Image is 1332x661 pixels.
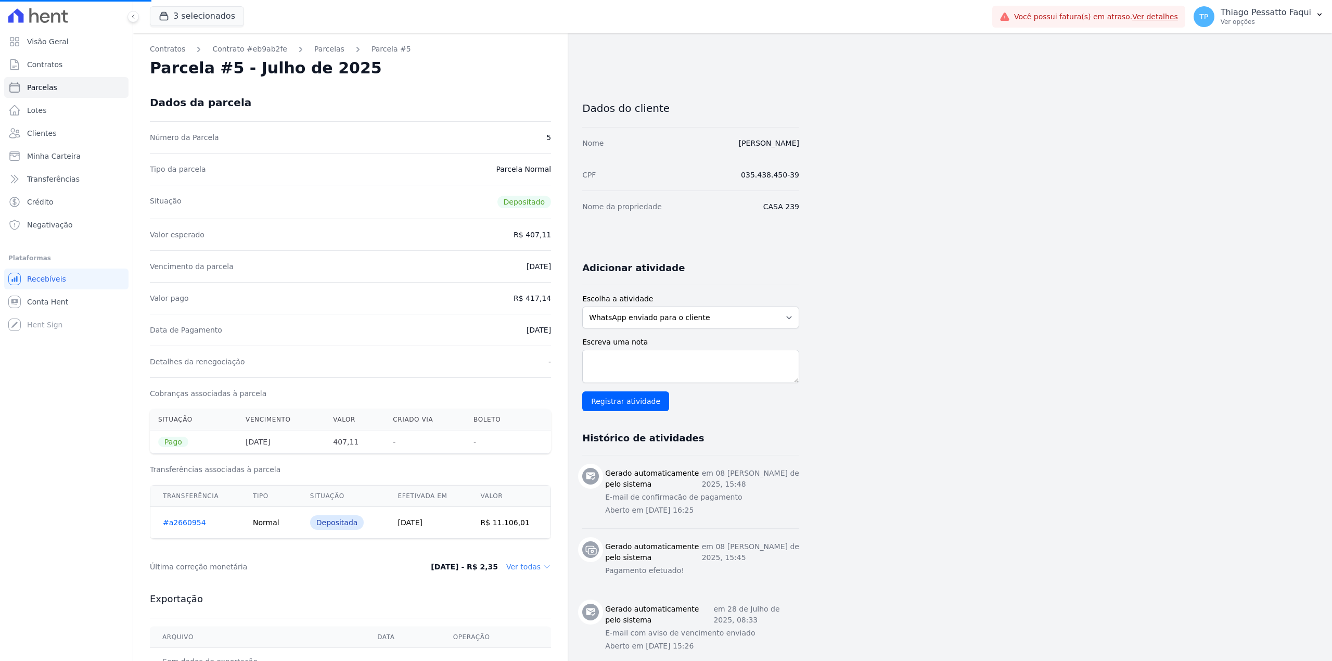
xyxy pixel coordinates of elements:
span: Negativação [27,220,73,230]
dd: R$ 417,14 [514,293,551,303]
p: Aberto em [DATE] 16:25 [605,505,799,516]
th: Valor [325,409,385,430]
dd: R$ 407,11 [514,230,551,240]
dt: Detalhes da renegociação [150,357,245,367]
p: E-mail de confirmacão de pagamento [605,492,799,503]
dd: 035.438.450-39 [741,170,799,180]
dt: Nome da propriedade [582,201,662,212]
label: Escolha a atividade [582,294,799,304]
button: 3 selecionados [150,6,244,26]
a: Parcela #5 [372,44,411,55]
th: Operação [441,627,551,648]
th: 407,11 [325,430,385,454]
dd: Parcela Normal [496,164,551,174]
a: Negativação [4,214,129,235]
input: Registrar atividade [582,391,669,411]
a: Lotes [4,100,129,121]
a: Contrato #eb9ab2fe [212,44,287,55]
span: Transferências [27,174,80,184]
p: Ver opções [1221,18,1311,26]
label: Escreva uma nota [582,337,799,348]
span: Recebíveis [27,274,66,284]
h3: Dados do cliente [582,102,799,115]
dd: 5 [546,132,551,143]
dt: Vencimento da parcela [150,261,234,272]
span: Conta Hent [27,297,68,307]
h3: Gerado automaticamente pelo sistema [605,604,713,626]
span: Depositado [497,196,552,208]
a: Conta Hent [4,291,129,312]
dt: Cobranças associadas à parcela [150,388,266,399]
div: Plataformas [8,252,124,264]
a: Visão Geral [4,31,129,52]
a: Crédito [4,192,129,212]
th: [DATE] [237,430,325,454]
a: Transferências [4,169,129,189]
th: Efetivada em [386,486,468,507]
dt: Nome [582,138,604,148]
a: Contratos [150,44,185,55]
span: Parcelas [27,82,57,93]
span: Clientes [27,128,56,138]
a: Minha Carteira [4,146,129,167]
th: Transferência [150,486,240,507]
p: em 08 [PERSON_NAME] de 2025, 15:45 [702,541,799,563]
a: #a2660954 [163,518,206,527]
th: Data [365,627,440,648]
span: Você possui fatura(s) em atraso. [1014,11,1178,22]
th: Criado via [385,409,465,430]
div: Dados da parcela [150,96,251,109]
a: [PERSON_NAME] [739,139,799,147]
p: em 08 [PERSON_NAME] de 2025, 15:48 [702,468,799,490]
th: Vencimento [237,409,325,430]
th: Boleto [465,409,528,430]
p: Pagamento efetuado! [605,565,799,576]
a: Parcelas [314,44,344,55]
dd: [DATE] [527,261,551,272]
th: Situação [298,486,386,507]
p: Thiago Pessatto Faqui [1221,7,1311,18]
button: TP Thiago Pessatto Faqui Ver opções [1185,2,1332,31]
a: Parcelas [4,77,129,98]
h3: Gerado automaticamente pelo sistema [605,541,702,563]
dt: CPF [582,170,596,180]
div: Depositada [310,515,364,530]
td: Normal [240,507,298,539]
span: Visão Geral [27,36,69,47]
span: Crédito [27,197,54,207]
dt: Situação [150,196,182,208]
dt: Número da Parcela [150,132,219,143]
a: Clientes [4,123,129,144]
h3: Adicionar atividade [582,262,685,274]
dt: Valor esperado [150,230,204,240]
a: Ver detalhes [1132,12,1178,21]
dd: Ver todas [506,562,551,572]
td: R$ 11.106,01 [468,507,551,539]
h3: Exportação [150,593,551,605]
dt: Tipo da parcela [150,164,206,174]
th: - [385,430,465,454]
dt: Data de Pagamento [150,325,222,335]
dd: - [548,357,551,367]
dd: CASA 239 [763,201,799,212]
p: E-mail com aviso de vencimento enviado [605,628,799,639]
h3: Gerado automaticamente pelo sistema [605,468,702,490]
span: Pago [158,437,188,447]
h3: Transferências associadas à parcela [150,464,551,475]
dt: Última correção monetária [150,562,387,572]
dt: Valor pago [150,293,189,303]
p: Aberto em [DATE] 15:26 [605,641,799,652]
span: Minha Carteira [27,151,81,161]
p: em 28 de Julho de 2025, 08:33 [713,604,799,626]
th: - [465,430,528,454]
a: Recebíveis [4,269,129,289]
a: Contratos [4,54,129,75]
span: Contratos [27,59,62,70]
dd: [DATE] - R$ 2,35 [431,562,498,572]
th: Situação [150,409,237,430]
span: TP [1199,13,1208,20]
th: Arquivo [150,627,365,648]
th: Tipo [240,486,298,507]
span: Lotes [27,105,47,116]
h2: Parcela #5 - Julho de 2025 [150,59,382,78]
